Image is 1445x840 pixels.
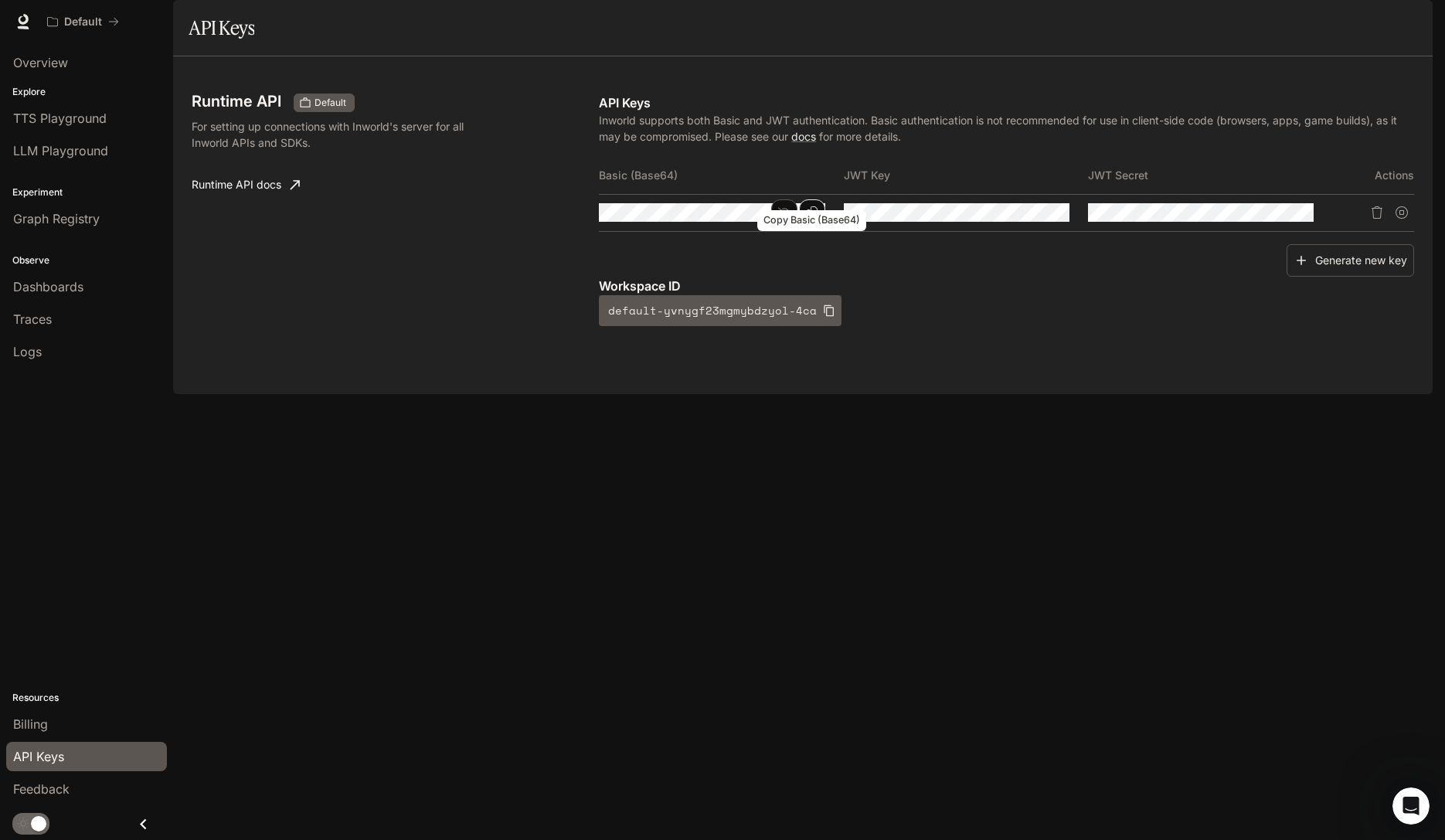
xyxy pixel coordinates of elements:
p: Default [64,15,102,29]
button: Suspend API key [1389,200,1414,225]
button: Generate new key [1287,244,1414,277]
h3: Runtime API [192,94,281,109]
p: Inworld supports both Basic and JWT authentication. Basic authentication is not recommended for u... [599,112,1414,145]
p: For setting up connections with Inworld's server for all Inworld APIs and SDKs. [192,118,488,151]
th: JWT Key [844,157,1088,194]
div: These keys will apply to your current workspace only [294,94,355,112]
h1: API Keys [189,12,254,43]
th: Basic (Base64) [599,157,843,194]
a: Runtime API docs [185,169,306,200]
p: Workspace ID [599,277,1414,295]
th: Actions [1333,157,1414,194]
p: API Keys [599,94,1414,112]
a: docs [791,130,816,143]
iframe: Intercom live chat [1392,787,1430,825]
button: Delete API key [1365,200,1389,225]
button: All workspaces [40,6,126,37]
button: default-yvnygf23mgmybdzyol-4ca [599,295,841,326]
div: Copy Basic (Base64) [757,210,866,231]
button: Copy Basic (Base64) [799,199,825,226]
th: JWT Secret [1088,157,1332,194]
span: Default [308,96,352,110]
